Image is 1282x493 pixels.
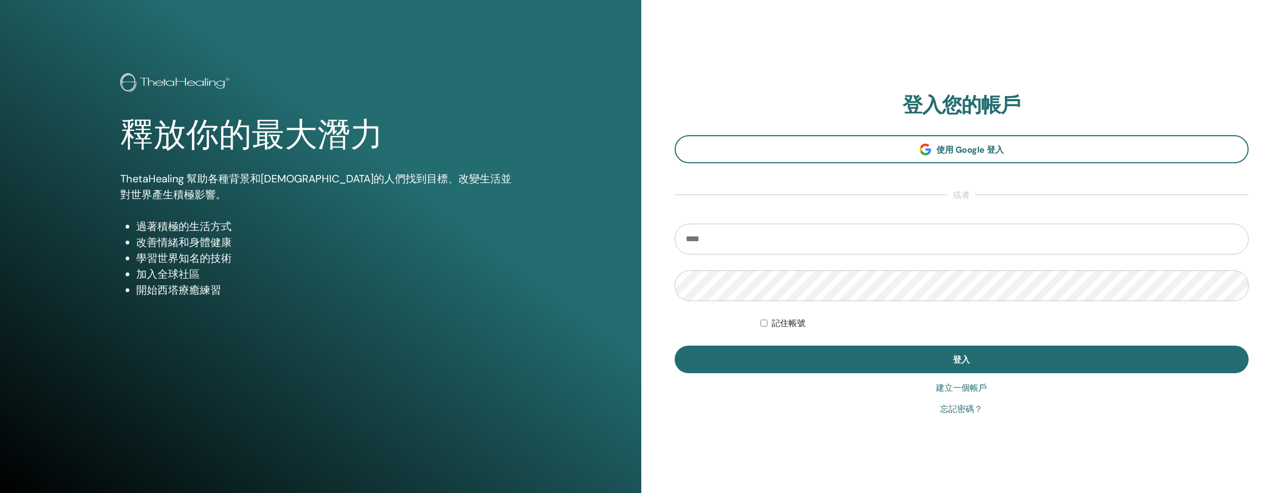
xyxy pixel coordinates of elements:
button: 登入 [675,346,1249,373]
font: 釋放你的最大潛力 [120,116,383,154]
a: 使用 Google 登入 [675,135,1249,163]
font: 忘記密碼？ [940,404,983,414]
font: 過著積極的生活方式 [136,219,232,233]
font: 記住帳號 [772,318,806,328]
font: 改善情緒和身體健康 [136,235,232,249]
font: 登入 [953,354,970,365]
font: 加入全球社區 [136,267,200,281]
font: 開始西塔療癒練習 [136,283,221,297]
font: 使用 Google 登入 [936,144,1004,155]
font: 學習世界知名的技術 [136,251,232,265]
font: 建立一個帳戶 [936,383,987,393]
a: 建立一個帳戶 [936,382,987,394]
font: 或者 [953,189,970,200]
font: 登入您的帳戶 [903,92,1020,118]
font: ThetaHealing 幫助各種背景和[DEMOGRAPHIC_DATA]的人們找到目標、改變生活並對世界產生積極影響。 [120,172,511,201]
a: 忘記密碼？ [940,403,983,416]
div: 無限期地保持我的身份驗證狀態或直到我手動註銷 [761,317,1249,330]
